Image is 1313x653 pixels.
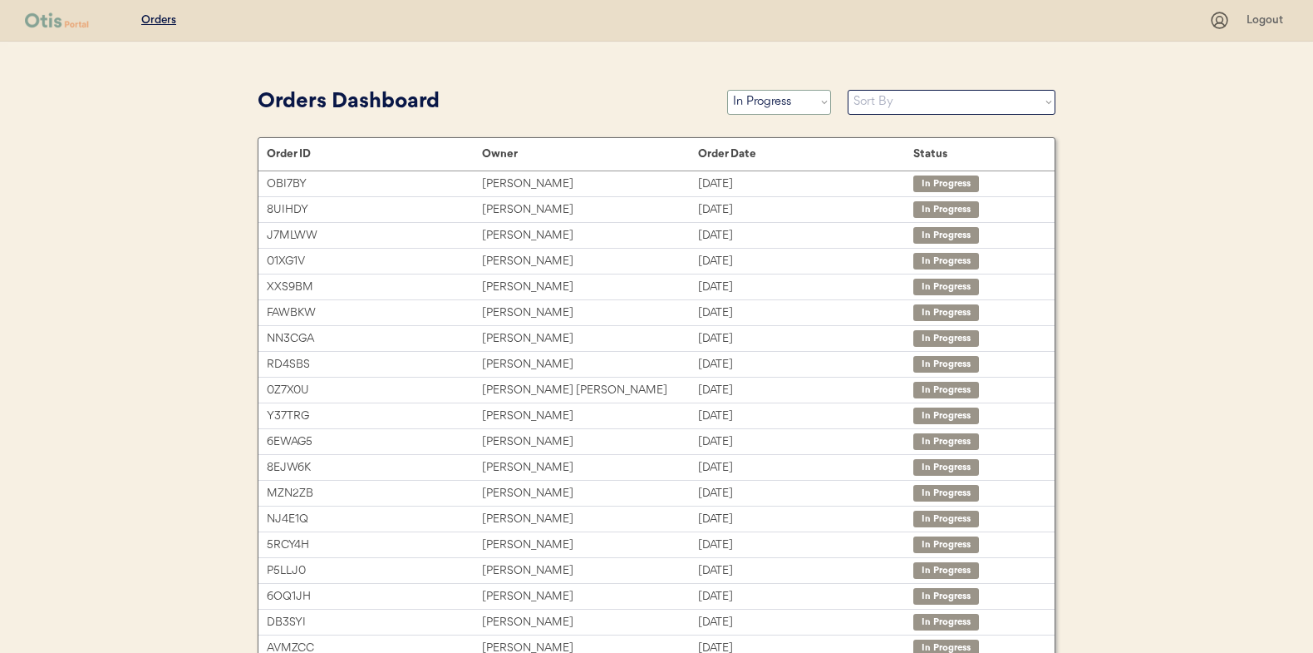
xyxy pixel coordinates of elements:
[267,355,482,374] div: RD4SBS
[267,175,482,194] div: OBI7BY
[698,407,913,426] div: [DATE]
[267,252,482,271] div: 01XG1V
[141,14,176,26] u: Orders
[482,510,697,529] div: [PERSON_NAME]
[267,278,482,297] div: XXS9BM
[482,304,697,323] div: [PERSON_NAME]
[482,433,697,452] div: [PERSON_NAME]
[1247,12,1288,29] div: Logout
[267,329,482,349] div: NN3CGA
[267,381,482,400] div: 0Z7X0U
[267,433,482,452] div: 6EWAG5
[698,458,913,477] div: [DATE]
[698,510,913,529] div: [DATE]
[698,587,913,606] div: [DATE]
[698,147,913,161] div: Order Date
[698,200,913,220] div: [DATE]
[267,407,482,426] div: Y37TRG
[482,587,697,606] div: [PERSON_NAME]
[698,329,913,349] div: [DATE]
[698,278,913,297] div: [DATE]
[698,355,913,374] div: [DATE]
[267,200,482,220] div: 8UIHDY
[267,587,482,606] div: 6OQ1JH
[698,252,913,271] div: [DATE]
[698,484,913,503] div: [DATE]
[258,87,711,118] div: Orders Dashboard
[482,613,697,632] div: [PERSON_NAME]
[482,226,697,245] div: [PERSON_NAME]
[698,433,913,452] div: [DATE]
[482,536,697,555] div: [PERSON_NAME]
[267,561,482,581] div: P5LLJ0
[698,304,913,323] div: [DATE]
[698,561,913,581] div: [DATE]
[698,226,913,245] div: [DATE]
[482,407,697,426] div: [PERSON_NAME]
[913,147,1038,161] div: Status
[698,536,913,555] div: [DATE]
[698,381,913,400] div: [DATE]
[267,458,482,477] div: 8EJW6K
[267,484,482,503] div: MZN2ZB
[482,175,697,194] div: [PERSON_NAME]
[267,147,482,161] div: Order ID
[267,304,482,323] div: FAWBKW
[267,226,482,245] div: J7MLWW
[267,613,482,632] div: DB3SYI
[482,200,697,220] div: [PERSON_NAME]
[267,536,482,555] div: 5RCY4H
[482,252,697,271] div: [PERSON_NAME]
[482,278,697,297] div: [PERSON_NAME]
[482,147,697,161] div: Owner
[482,329,697,349] div: [PERSON_NAME]
[482,484,697,503] div: [PERSON_NAME]
[698,175,913,194] div: [DATE]
[482,458,697,477] div: [PERSON_NAME]
[482,355,697,374] div: [PERSON_NAME]
[698,613,913,632] div: [DATE]
[482,381,697,400] div: [PERSON_NAME] [PERSON_NAME]
[482,561,697,581] div: [PERSON_NAME]
[267,510,482,529] div: NJ4E1Q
